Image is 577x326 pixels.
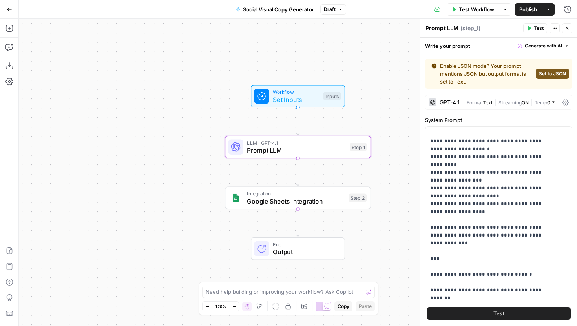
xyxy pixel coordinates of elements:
[296,107,299,135] g: Edge from start to step_1
[460,24,480,32] span: ( step_1 )
[273,247,337,257] span: Output
[273,88,320,96] span: Workflow
[296,158,299,186] g: Edge from step_1 to step_2
[243,5,314,13] span: Social Visual Copy Generator
[525,42,562,49] span: Generate with AI
[515,3,542,16] button: Publish
[534,25,544,32] span: Test
[359,303,372,310] span: Paste
[231,193,241,202] img: Group%201%201.png
[273,241,337,248] span: End
[427,307,571,320] button: Test
[459,5,494,13] span: Test Workflow
[431,62,533,86] div: Enable JSON mode? Your prompt mentions JSON but output format is set to Text.
[225,237,371,260] div: EndOutput
[323,92,341,100] div: Inputs
[215,303,226,310] span: 120%
[523,23,547,33] button: Test
[231,3,319,16] button: Social Visual Copy Generator
[225,85,371,107] div: WorkflowSet InputsInputs
[493,98,498,106] span: |
[529,98,535,106] span: |
[356,301,375,311] button: Paste
[440,100,460,105] div: GPT-4.1
[447,3,499,16] button: Test Workflow
[334,301,352,311] button: Copy
[247,190,345,197] span: Integration
[247,146,346,155] span: Prompt LLM
[225,187,371,209] div: IntegrationGoogle Sheets IntegrationStep 2
[420,38,577,54] div: Write your prompt
[425,24,458,32] textarea: Prompt LLM
[247,197,345,206] span: Google Sheets Integration
[463,98,467,106] span: |
[320,4,346,15] button: Draft
[296,209,299,237] g: Edge from step_2 to end
[522,100,529,106] span: ON
[273,95,320,104] span: Set Inputs
[498,100,522,106] span: Streaming
[519,5,537,13] span: Publish
[515,41,572,51] button: Generate with AI
[425,116,572,124] label: System Prompt
[493,310,504,317] span: Test
[324,6,336,13] span: Draft
[536,69,569,79] button: Set to JSON
[483,100,493,106] span: Text
[467,100,483,106] span: Format
[547,100,555,106] span: 0.7
[539,70,566,77] span: Set to JSON
[350,143,367,151] div: Step 1
[225,136,371,158] div: LLM · GPT-4.1Prompt LLMStep 1
[338,303,349,310] span: Copy
[349,194,367,202] div: Step 2
[535,100,547,106] span: Temp
[247,139,346,146] span: LLM · GPT-4.1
